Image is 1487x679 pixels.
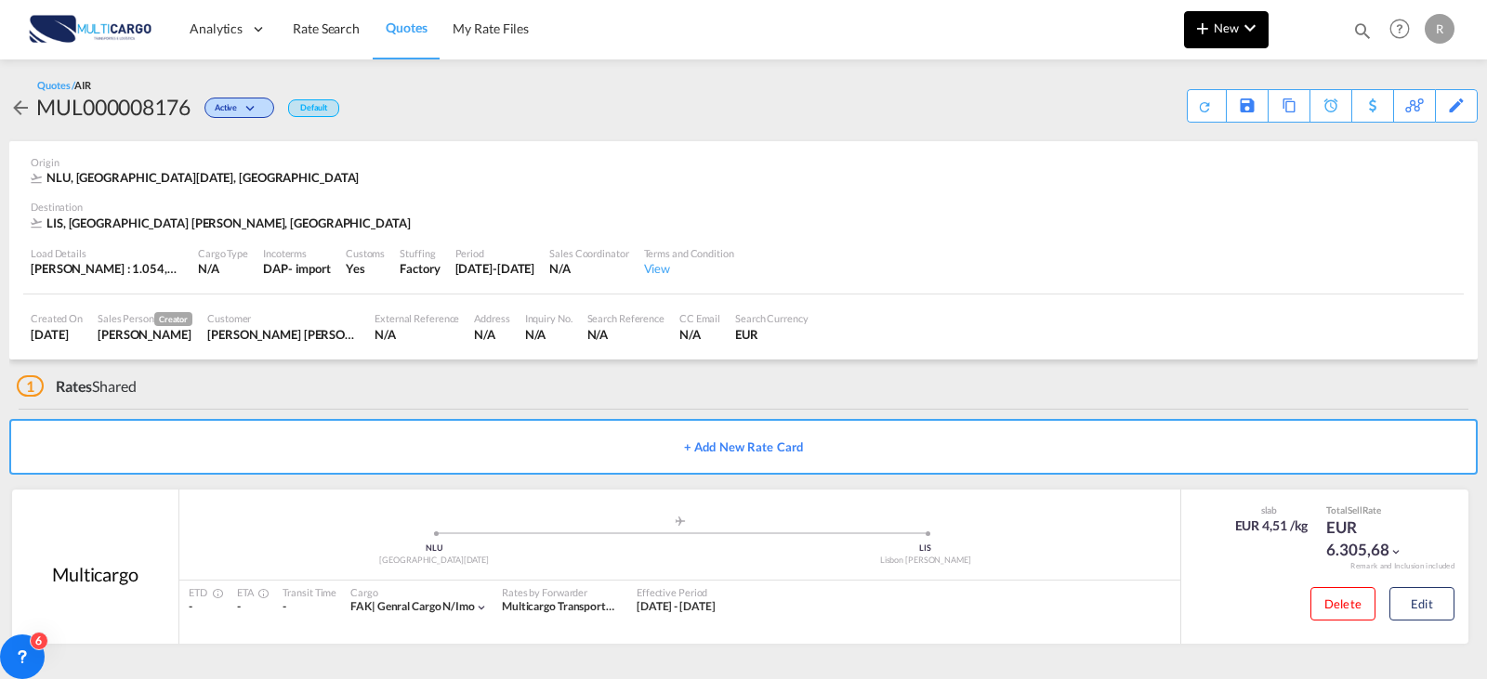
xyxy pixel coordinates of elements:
div: ivan Ivan [207,326,360,343]
div: ETD [189,585,218,599]
div: N/A [198,260,248,277]
span: | [372,599,375,613]
md-icon: Estimated Time Of Arrival [253,588,264,599]
div: Change Status Here [191,92,279,122]
div: EUR 4,51 /kg [1235,516,1309,535]
div: Factory Stuffing [400,260,440,277]
div: Created On [31,311,83,325]
button: icon-plus 400-fgNewicon-chevron-down [1184,11,1269,48]
div: Help [1384,13,1425,46]
span: 1 [17,375,44,397]
span: Help [1384,13,1415,45]
div: EUR [735,326,809,343]
div: N/A [679,326,720,343]
div: Remark and Inclusion included [1336,561,1468,571]
md-icon: icon-refresh [1195,98,1214,116]
div: Address [474,311,509,325]
div: Search Currency [735,311,809,325]
div: N/A [525,326,572,343]
span: FAK [350,599,377,613]
div: Ricardo Santos [98,326,192,343]
div: Origin [31,155,1456,169]
div: NLU [189,542,680,555]
div: Stuffing [400,246,440,260]
div: Load Details [31,246,183,260]
span: Rates [56,377,93,395]
div: Rates by Forwarder [502,585,618,599]
span: New [1191,20,1261,35]
div: Inquiry No. [525,311,572,325]
div: icon-arrow-left [9,92,36,122]
span: Analytics [190,20,243,38]
div: Customs [346,246,385,260]
div: - [283,599,336,615]
div: R [1425,14,1454,44]
div: 22 Aug 2025 [31,326,83,343]
div: LIS, Lisbon Portela, Europe [31,215,415,231]
div: 05 Dec 2023 - 25 Sep 2025 [637,599,716,615]
span: Multicargo Transportes e Logistica [502,599,668,613]
div: 21 Sep 2025 [455,260,535,277]
div: Multicargo [52,561,138,587]
div: Shared [17,376,137,397]
div: Period [455,246,535,260]
div: Change Status Here [204,98,274,118]
span: [DATE] - [DATE] [637,599,716,613]
div: LIS [680,542,1172,555]
img: 82db67801a5411eeacfdbd8acfa81e61.png [28,8,153,50]
md-icon: icon-chevron-down [242,104,264,114]
div: Yes [346,260,385,277]
div: NLU, Santa Lucia Air Force Base, South America [31,169,363,186]
div: Incoterms [263,246,331,260]
md-icon: Estimated Time Of Departure [207,588,218,599]
div: EUR 6.305,68 [1326,516,1419,561]
div: genral cargo n/imo [350,599,475,615]
md-icon: icon-arrow-left [9,97,32,119]
span: Creator [154,312,192,326]
div: Terms and Condition [644,246,734,260]
div: N/A [474,326,509,343]
div: slab [1230,503,1309,516]
div: ETA [237,585,265,599]
div: Default [288,99,339,117]
div: N/A [375,326,459,343]
div: MUL000008176 [36,92,191,122]
div: N/A [549,260,628,277]
button: Edit [1389,587,1454,620]
div: [PERSON_NAME] : 1.054,00 KG | Volumetric Wt : 918,33 KG [31,260,183,277]
span: My Rate Files [453,20,529,36]
div: Customer [207,311,360,325]
span: Rate Search [293,20,360,36]
div: Cargo [350,585,488,599]
span: - [237,599,241,613]
div: Destination [31,200,1456,214]
button: + Add New Rate Card [9,419,1478,475]
span: Quotes [386,20,427,35]
div: - import [288,260,331,277]
span: NLU, [GEOGRAPHIC_DATA][DATE], [GEOGRAPHIC_DATA] [46,170,359,185]
div: icon-magnify [1352,20,1373,48]
span: - [189,599,192,613]
button: Delete [1310,587,1375,620]
div: Transit Time [283,585,336,599]
md-icon: icon-chevron-down [1389,545,1402,558]
div: Sales Person [98,311,192,326]
div: Lisbon [PERSON_NAME] [680,555,1172,567]
md-icon: icon-chevron-down [475,601,488,614]
div: DAP [263,260,288,277]
md-icon: icon-plus 400-fg [1191,17,1214,39]
span: Sell [1348,504,1362,516]
div: Search Reference [587,311,665,325]
div: Save As Template [1227,90,1268,122]
div: Quote PDF is not available at this time [1197,90,1217,114]
span: Active [215,102,242,120]
div: Sales Coordinator [549,246,628,260]
div: CC Email [679,311,720,325]
div: Quotes /AIR [37,78,91,92]
div: [GEOGRAPHIC_DATA][DATE] [189,555,680,567]
md-icon: icon-chevron-down [1239,17,1261,39]
md-icon: assets/icons/custom/roll-o-plane.svg [669,516,691,526]
div: External Reference [375,311,459,325]
div: N/A [587,326,665,343]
